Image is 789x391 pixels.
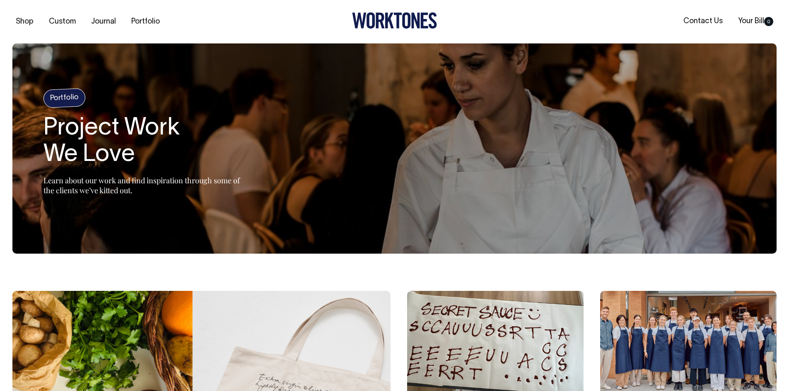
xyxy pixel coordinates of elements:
[128,15,163,29] a: Portfolio
[46,15,79,29] a: Custom
[43,88,86,108] h4: Portfolio
[12,15,37,29] a: Shop
[735,14,777,28] a: Your Bill0
[43,115,251,168] h1: Project Work We Love
[43,175,251,195] p: Learn about our work and find inspiration through some of the clients we’ve kitted out.
[680,14,726,28] a: Contact Us
[88,15,119,29] a: Journal
[764,17,773,26] span: 0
